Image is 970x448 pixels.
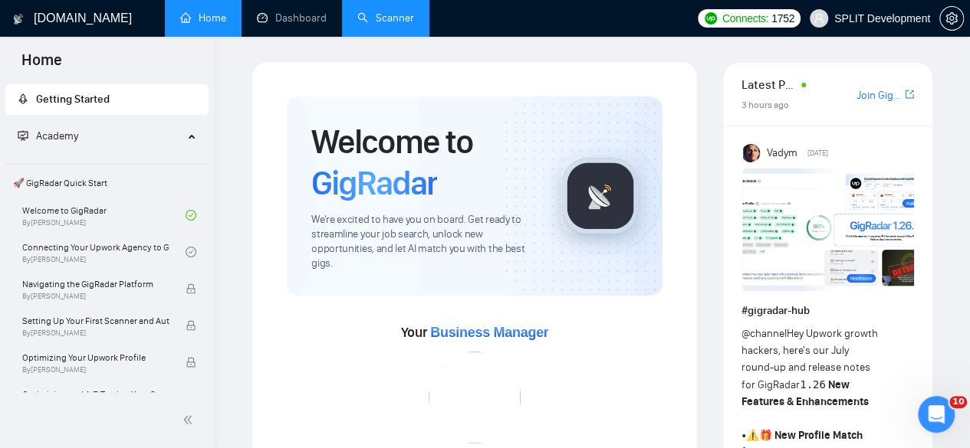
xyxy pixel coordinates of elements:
span: Home [9,49,74,81]
a: export [905,87,914,102]
span: fund-projection-screen [18,130,28,141]
span: 10 [949,396,967,408]
span: check-circle [186,210,196,221]
span: lock [186,357,196,368]
span: 🎁 [759,429,772,442]
span: 1752 [771,10,794,27]
span: 3 hours ago [741,100,789,110]
a: Join GigRadar Slack Community [857,87,902,104]
iframe: Intercom live chat [918,396,955,433]
span: lock [186,283,196,294]
span: By [PERSON_NAME] [22,365,169,374]
span: Navigating the GigRadar Platform [22,276,169,292]
img: F09AC4U7ATU-image.png [742,168,926,291]
h1: Welcome to [311,121,537,204]
span: @channel [741,327,787,340]
img: error [429,352,521,443]
span: export [905,88,914,100]
a: dashboardDashboard [257,11,327,25]
span: We're excited to have you on board. Get ready to streamline your job search, unlock new opportuni... [311,213,537,271]
span: GigRadar [311,162,437,204]
img: logo [13,7,24,31]
span: Vadym [767,145,797,162]
span: [DATE] [807,146,827,160]
span: lock [186,320,196,331]
span: user [814,13,824,24]
span: ⚠️ [746,429,759,442]
span: Business Manager [430,325,548,340]
span: Latest Posts from the GigRadar Community [741,75,797,94]
a: Connecting Your Upwork Agency to GigRadarBy[PERSON_NAME] [22,235,186,269]
span: Setting Up Your First Scanner and Auto-Bidder [22,313,169,329]
span: check-circle [186,247,196,257]
button: setting [939,6,964,31]
code: 1.26 [800,378,826,391]
span: setting [940,12,963,25]
li: Getting Started [5,84,209,115]
span: By [PERSON_NAME] [22,292,169,301]
span: rocket [18,93,28,104]
a: homeHome [180,11,226,25]
span: Optimizing Your Upwork Profile [22,350,169,365]
span: Connects: [722,10,768,27]
span: Academy [18,129,78,142]
span: Optimizing and A/B Testing Your Scanner for Better Results [22,387,169,402]
h1: # gigradar-hub [741,302,914,319]
a: searchScanner [357,11,414,25]
span: Your [401,324,549,341]
span: double-left [182,412,198,427]
img: upwork-logo.png [705,12,717,25]
a: Welcome to GigRadarBy[PERSON_NAME] [22,198,186,232]
span: Academy [36,129,78,142]
span: 🚀 GigRadar Quick Start [7,168,207,198]
a: setting [939,12,964,25]
span: By [PERSON_NAME] [22,329,169,338]
span: Getting Started [36,93,110,106]
img: gigradar-logo.png [562,158,639,234]
img: Vadym [743,144,761,162]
